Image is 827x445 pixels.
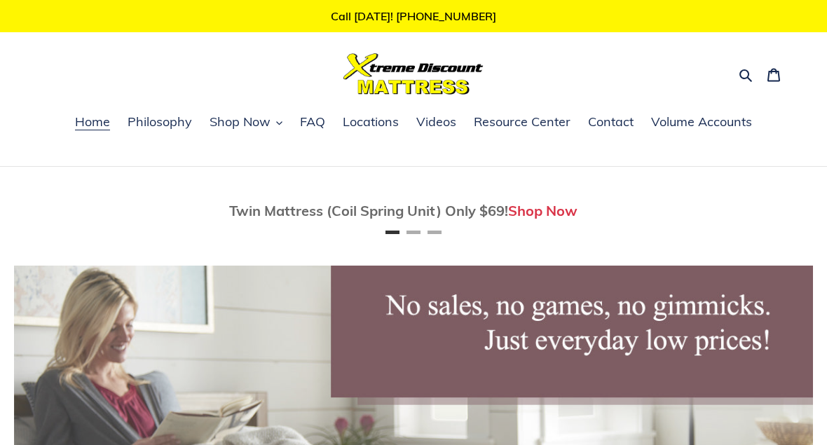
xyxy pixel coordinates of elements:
span: Shop Now [210,114,271,130]
span: Resource Center [474,114,570,130]
span: Home [75,114,110,130]
button: Page 3 [428,231,442,234]
span: Contact [588,114,634,130]
span: Locations [343,114,399,130]
a: Volume Accounts [644,112,759,133]
span: Twin Mattress (Coil Spring Unit) Only $69! [229,202,508,219]
a: Videos [409,112,463,133]
a: Philosophy [121,112,199,133]
span: FAQ [300,114,325,130]
a: FAQ [293,112,332,133]
span: Volume Accounts [651,114,752,130]
a: Shop Now [508,202,577,219]
a: Locations [336,112,406,133]
button: Page 1 [385,231,399,234]
span: Videos [416,114,456,130]
a: Resource Center [467,112,577,133]
span: Philosophy [128,114,192,130]
button: Shop Now [203,112,289,133]
img: Xtreme Discount Mattress [343,53,484,95]
a: Home [68,112,117,133]
button: Page 2 [406,231,421,234]
a: Contact [581,112,641,133]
